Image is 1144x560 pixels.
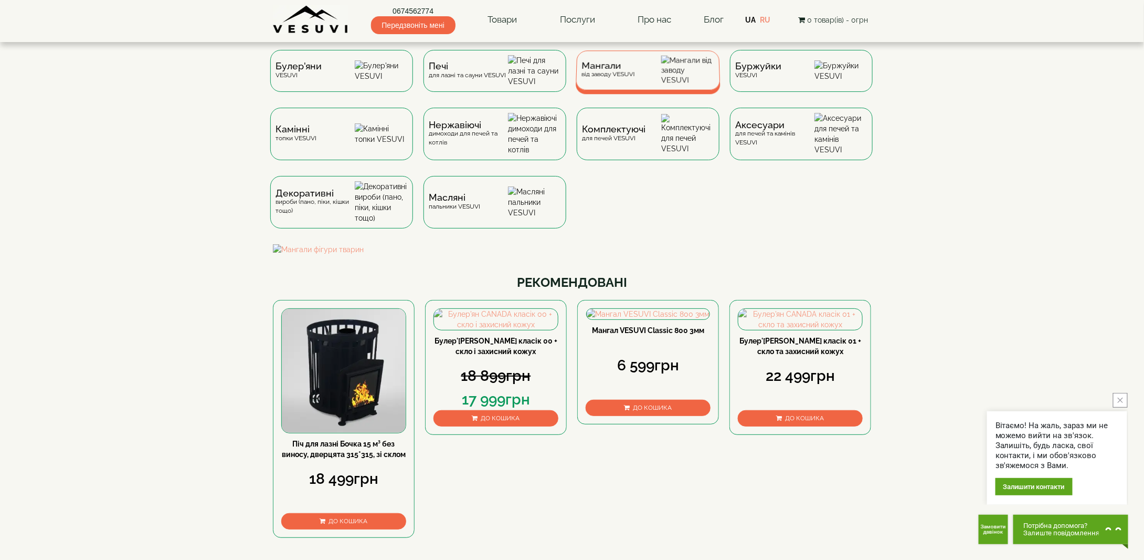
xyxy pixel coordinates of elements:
[807,16,868,24] span: 0 товар(ів) - 0грн
[627,8,682,32] a: Про нас
[814,113,867,155] img: Аксесуари для печей та камінів VESUVI
[429,121,508,147] div: димоходи для печей та котлів
[735,121,814,129] span: Аксесуари
[276,125,316,133] span: Камінні
[276,125,316,142] div: топки VESUVI
[265,50,418,108] a: Булер'яниVESUVI Булер'яни VESUVI
[995,478,1073,495] div: Залишити контакти
[265,176,418,244] a: Декоративнівироби (пано, піки, кішки тощо) Декоративні вироби (пано, піки, кішки тощо)
[429,193,480,211] div: пальники VESUVI
[587,309,709,319] img: Мангал VESUVI Classic 800 3мм
[739,337,861,356] a: Булер'[PERSON_NAME] класік 01 + скло та захисний кожух
[571,108,725,176] a: Комплектуючідля печей VESUVI Комплектуючі для печей VESUVI
[265,108,418,176] a: Каміннітопки VESUVI Камінні топки VESUVI
[1024,530,1100,537] span: Залиште повідомлення
[276,62,322,70] span: Булер'яни
[795,14,871,26] button: 0 товар(ів) - 0грн
[429,62,506,79] div: для лазні та сауни VESUVI
[1013,515,1128,544] button: Chat button
[1024,522,1100,530] span: Потрібна допомога?
[738,410,863,427] button: До кошика
[418,108,571,176] a: Нержавіючідимоходи для печей та котлів Нержавіючі димоходи для печей та котлів
[282,440,406,459] a: Піч для лазні Бочка 15 м³ без виносу, дверцята 315*315, зі склом
[282,309,406,433] img: Піч для лазні Бочка 15 м³ без виносу, дверцята 315*315, зі склом
[276,62,322,79] div: VESUVI
[979,524,1008,535] span: Замовити дзвінок
[508,186,561,218] img: Масляні пальники VESUVI
[738,309,862,330] img: Булер'ян CANADA класік 01 + скло та захисний кожух
[661,56,715,85] img: Мангали від заводу VESUVI
[276,189,355,198] span: Декоративні
[418,50,571,108] a: Печідля лазні та сауни VESUVI Печі для лазні та сауни VESUVI
[735,62,781,70] span: Буржуйки
[814,60,867,81] img: Буржуйки VESUVI
[508,113,561,155] img: Нержавіючі димоходи для печей та котлів
[355,60,408,81] img: Булер'яни VESUVI
[786,414,824,422] span: До кошика
[586,355,711,376] div: 6 599грн
[281,469,406,490] div: 18 499грн
[477,8,527,32] a: Товари
[429,62,506,70] span: Печі
[273,244,871,255] img: Мангали фігури тварин
[582,125,645,142] div: для печей VESUVI
[434,309,558,330] img: Булер'ян CANADA класік 00 + скло і захисний кожух
[704,14,724,25] a: Блог
[738,366,863,387] div: 22 499грн
[1113,393,1128,408] button: close button
[581,62,635,70] span: Мангали
[586,400,711,416] button: До кошика
[735,121,814,147] div: для печей та камінів VESUVI
[725,50,878,108] a: БуржуйкиVESUVI Буржуйки VESUVI
[371,16,456,34] span: Передзвоніть мені
[329,517,368,525] span: До кошика
[725,108,878,176] a: Аксесуаридля печей та камінів VESUVI Аксесуари для печей та камінів VESUVI
[549,8,606,32] a: Послуги
[995,421,1119,471] div: Вітаємо! На жаль, зараз ми не можемо вийти на зв'язок. Залишіть, будь ласка, свої контакти, і ми ...
[418,176,571,244] a: Масляніпальники VESUVI Масляні пальники VESUVI
[276,189,355,215] div: вироби (пано, піки, кішки тощо)
[429,121,508,129] span: Нержавіючі
[592,326,704,335] a: Мангал VESUVI Classic 800 3мм
[582,125,645,133] span: Комплектуючі
[581,62,635,78] div: від заводу VESUVI
[633,404,672,411] span: До кошика
[355,123,408,144] img: Камінні топки VESUVI
[433,366,558,387] div: 18 899грн
[735,62,781,79] div: VESUVI
[281,513,406,530] button: До кошика
[571,50,725,108] a: Мангаливід заводу VESUVI Мангали від заводу VESUVI
[435,337,557,356] a: Булер'[PERSON_NAME] класік 00 + скло і захисний кожух
[433,410,558,427] button: До кошика
[371,6,456,16] a: 0674562774
[433,389,558,410] div: 17 999грн
[508,55,561,87] img: Печі для лазні та сауни VESUVI
[429,193,480,202] span: Масляні
[745,16,756,24] a: UA
[355,181,408,223] img: Декоративні вироби (пано, піки, кішки тощо)
[979,515,1008,544] button: Get Call button
[273,5,349,34] img: Завод VESUVI
[661,114,714,154] img: Комплектуючі для печей VESUVI
[760,16,770,24] a: RU
[481,414,520,422] span: До кошика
